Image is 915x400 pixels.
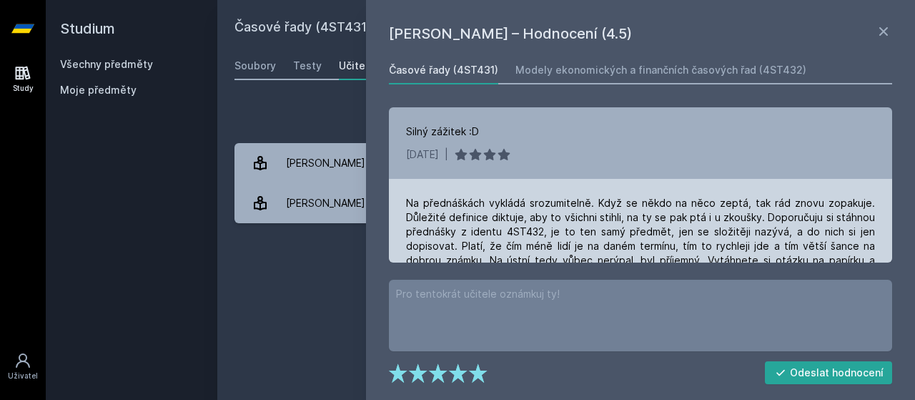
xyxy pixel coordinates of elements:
div: Testy [293,59,322,73]
div: Učitelé [339,59,375,73]
a: Study [3,57,43,101]
div: Silný zážitek :D [406,125,479,139]
a: [PERSON_NAME] 1 hodnocení 5.0 [234,183,898,223]
div: [PERSON_NAME] [286,149,365,177]
div: Na přednáškách vykládá srozumitelně. Když se někdo na něco zeptá, tak rád znovu zopakuje. Důležit... [406,196,875,296]
a: Testy [293,52,322,80]
div: Uživatel [8,371,38,381]
a: Uživatel [3,345,43,389]
a: Učitelé [339,52,375,80]
div: [DATE] [406,147,439,162]
a: [PERSON_NAME] 2 hodnocení 4.5 [234,143,898,183]
a: Všechny předměty [60,58,153,70]
div: [PERSON_NAME] [286,189,365,218]
h2: Časové řady (4ST431) [234,17,738,40]
div: | [445,147,448,162]
span: Moje předměty [60,83,137,97]
a: Soubory [234,52,276,80]
div: Study [13,83,34,94]
div: Soubory [234,59,276,73]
